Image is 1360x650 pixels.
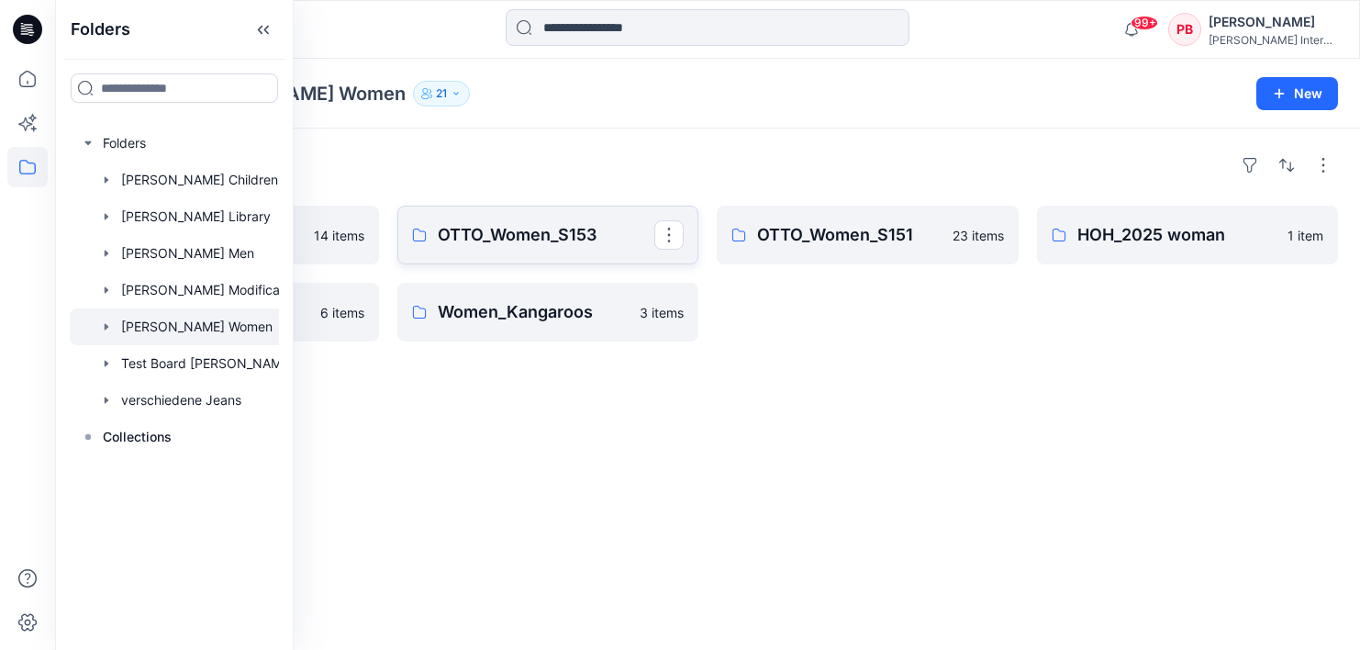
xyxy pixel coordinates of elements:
[438,222,655,248] p: OTTO_Women_S153
[1209,11,1337,33] div: [PERSON_NAME]
[1256,77,1338,110] button: New
[717,206,1019,264] a: OTTO_Women_S15123 items
[397,283,699,342] a: Women_Kangaroos3 items
[1131,16,1158,30] span: 99+
[1209,33,1337,47] div: [PERSON_NAME] International
[438,299,630,325] p: Women_Kangaroos
[413,81,470,106] button: 21
[397,206,699,264] a: OTTO_Women_S153
[314,226,364,245] p: 14 items
[757,222,942,248] p: OTTO_Women_S151
[953,226,1004,245] p: 23 items
[320,303,364,322] p: 6 items
[640,303,684,322] p: 3 items
[1168,13,1201,46] div: PB
[103,426,172,448] p: Collections
[1288,226,1323,245] p: 1 item
[183,81,406,106] p: [PERSON_NAME] Women
[436,84,447,104] p: 21
[1037,206,1339,264] a: HOH_2025 woman1 item
[1077,222,1277,248] p: HOH_2025 woman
